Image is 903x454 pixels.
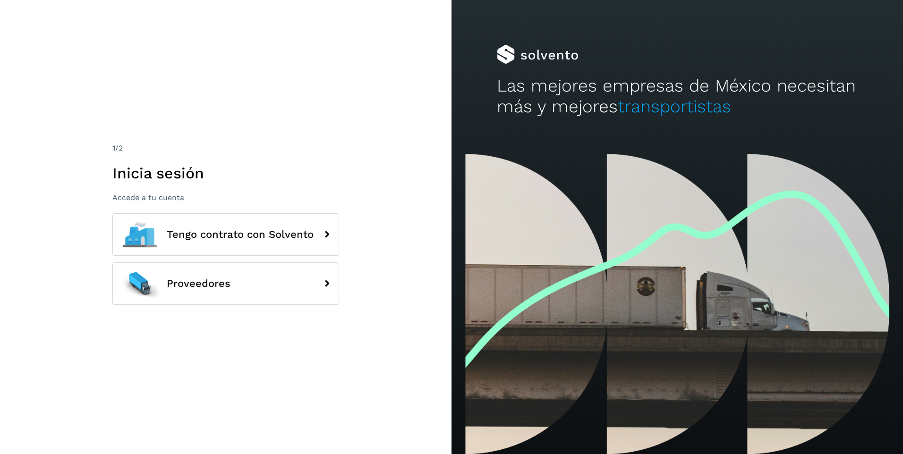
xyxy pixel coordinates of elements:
button: Tengo contrato con Solvento [112,213,339,256]
p: Accede a tu cuenta [112,193,339,202]
h2: Las mejores empresas de México necesitan más y mejores [497,76,858,118]
span: transportistas [618,96,731,117]
span: 1 [112,143,115,152]
button: Proveedores [112,262,339,305]
span: Proveedores [167,278,230,289]
div: /2 [112,143,339,154]
span: Tengo contrato con Solvento [167,229,314,240]
h1: Inicia sesión [112,164,339,182]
